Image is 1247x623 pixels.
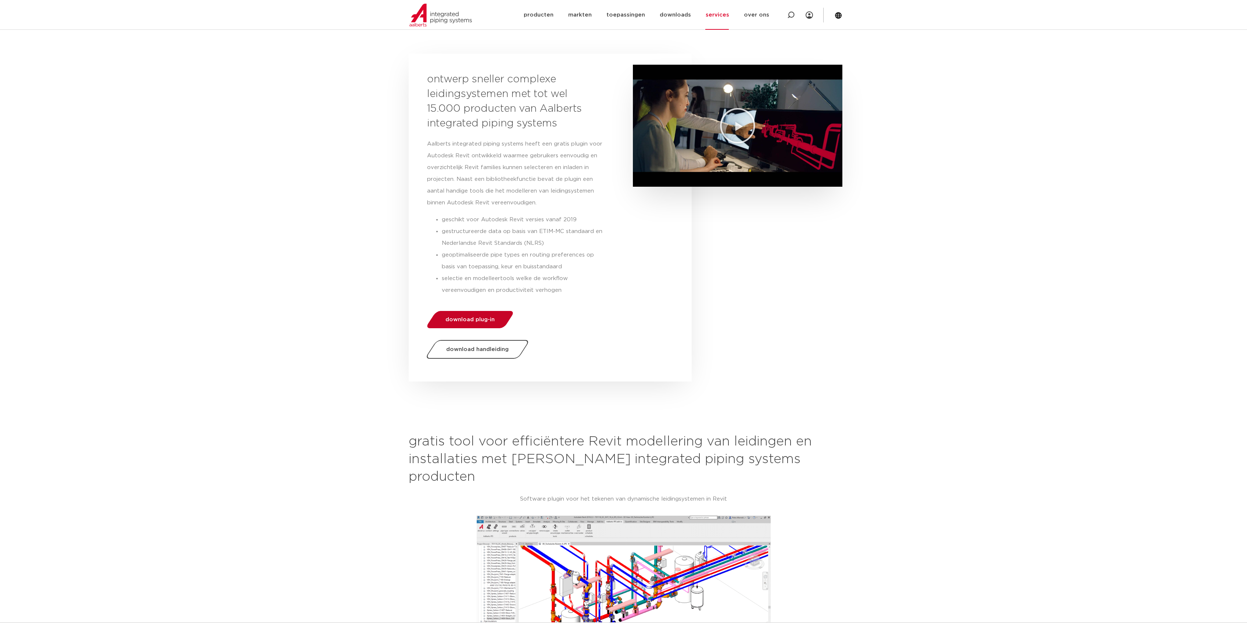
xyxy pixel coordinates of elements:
[719,107,756,144] div: Video afspelen
[427,72,589,131] h3: ontwerp sneller complexe leidingsystemen met tot wel 15.000 producten van Aalberts integrated pip...
[409,493,839,505] div: Software plugin voor het tekenen van dynamische leidingsystemen in Revit
[442,226,607,249] li: gestructureerde data op basis van ETIM-MC standaard en Nederlandse Revit Standards (NLRS)
[425,311,515,328] a: download plug-in
[442,273,607,296] li: selectie en modelleertools welke de workflow vereenvoudigen en productiviteit verhogen
[446,347,509,352] span: download handleiding
[442,249,607,273] li: geoptimaliseerde pipe types en routing preferences op basis van toepassing, keur en buisstandaard
[442,214,607,226] li: geschikt voor Autodesk Revit versies vanaf 2019
[424,340,530,359] a: download handleiding
[427,138,607,209] p: Aalberts integrated piping systems heeft een gratis plugin voor Autodesk Revit ontwikkeld waarmee...
[409,433,839,486] h2: gratis tool voor efficiëntere Revit modellering van leidingen en installaties met [PERSON_NAME] i...
[445,317,495,322] span: download plug-in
